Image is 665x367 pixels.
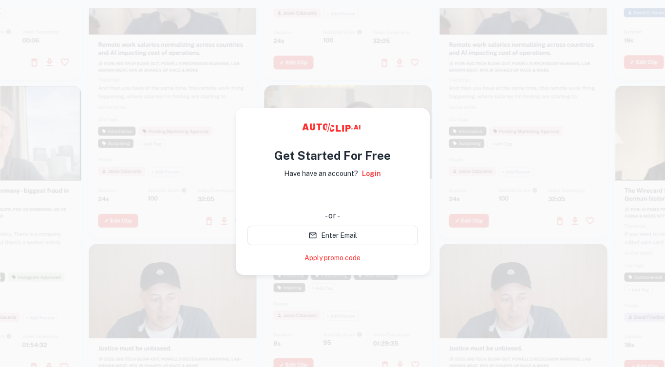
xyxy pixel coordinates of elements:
a: Login [362,168,381,179]
div: - or - [247,210,418,222]
a: Apply promo code [304,253,361,263]
iframe: “使用 Google 账号登录”按钮 [243,186,423,207]
p: Have have an account? [284,168,358,179]
h4: Get Started For Free [274,147,391,164]
div: 使用 Google 账号登录。在新标签页中打开 [247,186,418,207]
button: Enter Email [247,226,418,245]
